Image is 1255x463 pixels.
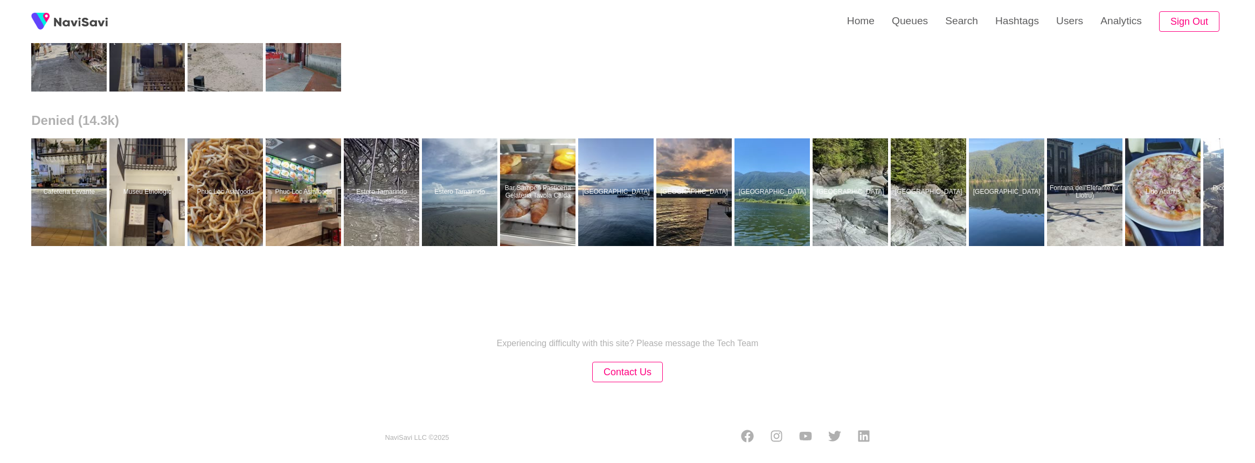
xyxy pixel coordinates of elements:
[54,16,108,27] img: fireSpot
[31,138,109,246] a: Cafetería LevanteCafetería Levante
[266,138,344,246] a: Phuc Loc AsiafoodsPhuc Loc Asiafoods
[1125,138,1203,246] a: Lido AtlantisLido Atlantis
[741,430,754,446] a: Facebook
[27,8,54,35] img: fireSpot
[857,430,870,446] a: LinkedIn
[592,368,663,377] a: Contact Us
[344,138,422,246] a: Estero TamarindoEstero Tamarindo
[500,138,578,246] a: Bar Samperi Pasticeria Gelateria Tavola CaldaBar Samperi Pasticeria Gelateria Tavola Calda
[422,138,500,246] a: Estero TamarindoEstero Tamarindo
[969,138,1047,246] a: [GEOGRAPHIC_DATA]Twin Islands
[188,138,266,246] a: Phuc Loc AsiafoodsPhuc Loc Asiafoods
[828,430,841,446] a: Twitter
[578,138,656,246] a: [GEOGRAPHIC_DATA]Okanagan Lake
[799,430,812,446] a: Youtube
[813,138,891,246] a: [GEOGRAPHIC_DATA]Widgeon Creek Campground
[656,138,734,246] a: [GEOGRAPHIC_DATA]Okanagan Lake
[31,113,1224,128] h2: Denied (14.3k)
[592,362,663,383] button: Contact Us
[734,138,813,246] a: [GEOGRAPHIC_DATA]Widgeon Creek Campground
[497,339,759,348] p: Experiencing difficulty with this site? Please message the Tech Team
[1159,11,1219,32] button: Sign Out
[1047,138,1125,246] a: Fontana dell'Elefante (uʻ Liotru)Fontana dell'Elefante (uʻ Liotru)
[770,430,783,446] a: Instagram
[891,138,969,246] a: [GEOGRAPHIC_DATA]Widgeon Creek Campground
[109,138,188,246] a: Museu EtnològicMuseu Etnològic
[385,434,449,442] small: NaviSavi LLC © 2025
